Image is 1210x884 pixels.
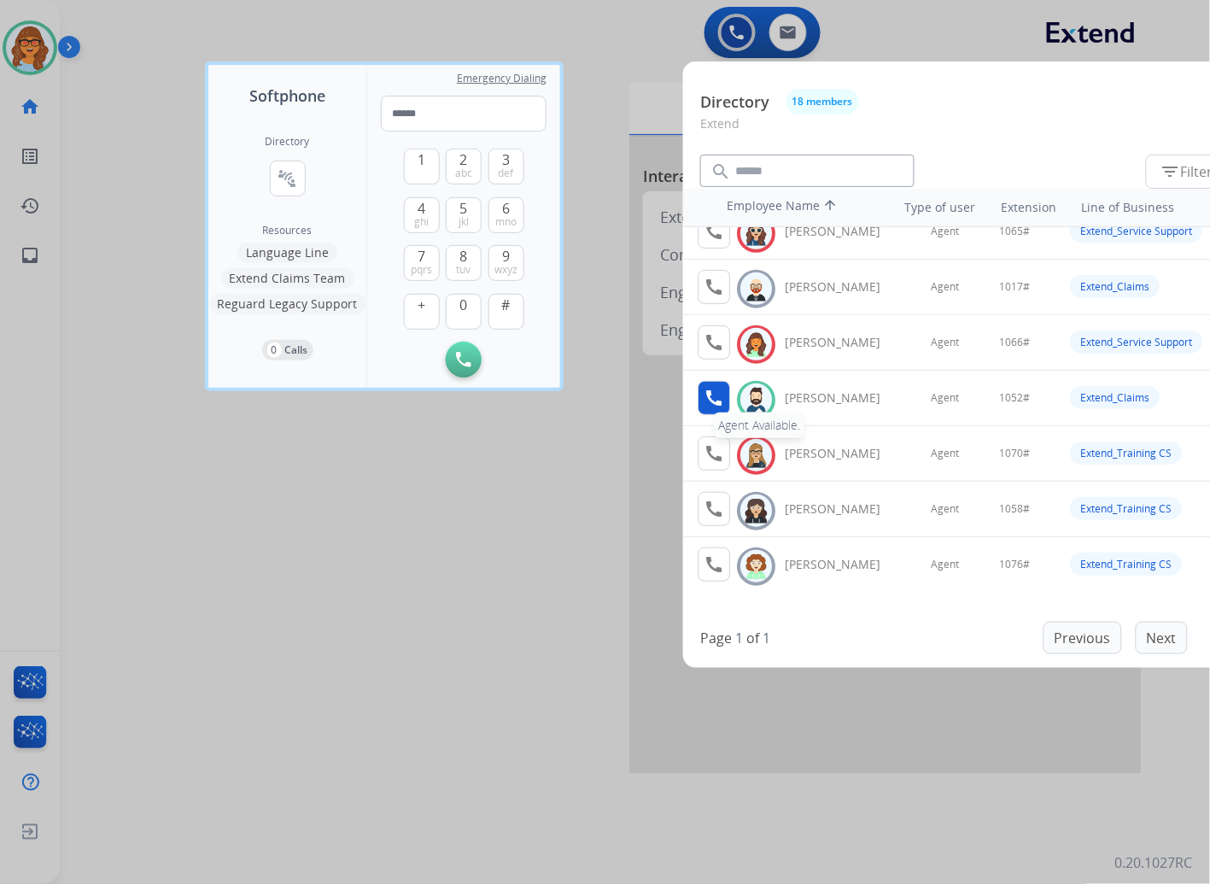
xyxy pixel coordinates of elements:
[488,245,524,281] button: 9wxyz
[221,268,354,289] button: Extend Claims Team
[999,502,1030,516] span: 1058#
[1070,331,1202,354] div: Extend_Service Support
[495,215,517,229] span: mno
[931,280,959,294] span: Agent
[457,263,471,277] span: tuv
[931,502,959,516] span: Agent
[785,278,899,296] div: [PERSON_NAME]
[460,198,468,219] span: 5
[744,220,769,247] img: avatar
[455,167,472,180] span: abc
[1160,161,1181,182] mat-icon: filter_list
[785,556,899,573] div: [PERSON_NAME]
[999,336,1030,349] span: 1066#
[931,558,959,571] span: Agent
[446,294,482,330] button: 0
[931,336,959,349] span: Agent
[999,225,1030,238] span: 1065#
[698,381,730,415] button: Agent Available.
[821,197,841,218] mat-icon: arrow_upward
[457,72,547,85] span: Emergency Dialing
[460,295,468,315] span: 0
[931,225,959,238] span: Agent
[418,246,425,266] span: 7
[266,135,310,149] h2: Directory
[999,447,1030,460] span: 1070#
[704,221,724,242] mat-icon: call
[404,294,440,330] button: +
[931,447,959,460] span: Agent
[488,197,524,233] button: 6mno
[786,89,859,114] button: 18 members
[1070,386,1160,409] div: Extend_Claims
[746,628,759,648] p: of
[719,189,873,226] th: Employee Name
[1070,220,1202,243] div: Extend_Service Support
[931,391,959,405] span: Agent
[744,553,769,580] img: avatar
[785,501,899,518] div: [PERSON_NAME]
[744,331,769,358] img: avatar
[744,387,769,413] img: avatar
[411,263,432,277] span: pqrs
[404,245,440,281] button: 7pqrs
[262,340,313,360] button: 0Calls
[456,352,471,367] img: call-button
[744,498,769,524] img: avatar
[502,246,510,266] span: 9
[999,280,1030,294] span: 1017#
[881,190,985,225] th: Type of user
[785,445,899,462] div: [PERSON_NAME]
[502,149,510,170] span: 3
[446,149,482,184] button: 2abc
[285,342,308,358] p: Calls
[267,342,282,358] p: 0
[488,149,524,184] button: 3def
[209,294,366,314] button: Reguard Legacy Support
[237,243,337,263] button: Language Line
[502,295,511,315] span: #
[418,198,425,219] span: 4
[704,332,724,353] mat-icon: call
[992,190,1065,225] th: Extension
[1070,442,1182,465] div: Extend_Training CS
[704,499,724,519] mat-icon: call
[704,277,724,297] mat-icon: call
[704,388,724,408] mat-icon: call
[446,245,482,281] button: 8tuv
[494,263,517,277] span: wxyz
[460,246,468,266] span: 8
[499,167,514,180] span: def
[249,84,325,108] span: Softphone
[710,161,731,182] mat-icon: search
[414,215,429,229] span: ghi
[278,168,298,189] mat-icon: connect_without_contact
[1070,275,1160,298] div: Extend_Claims
[744,442,769,469] img: avatar
[1115,853,1193,874] p: 0.20.1027RC
[785,334,899,351] div: [PERSON_NAME]
[459,215,469,229] span: jkl
[263,224,313,237] span: Resources
[418,149,425,170] span: 1
[1070,553,1182,576] div: Extend_Training CS
[502,198,510,219] span: 6
[700,628,732,648] p: Page
[785,389,899,407] div: [PERSON_NAME]
[999,558,1030,571] span: 1076#
[418,295,425,315] span: +
[1070,497,1182,520] div: Extend_Training CS
[785,223,899,240] div: [PERSON_NAME]
[446,197,482,233] button: 5jkl
[460,149,468,170] span: 2
[999,391,1030,405] span: 1052#
[488,294,524,330] button: #
[700,91,769,114] p: Directory
[704,443,724,464] mat-icon: call
[404,149,440,184] button: 1
[404,197,440,233] button: 4ghi
[744,276,769,302] img: avatar
[714,413,804,438] div: Agent Available.
[704,554,724,575] mat-icon: call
